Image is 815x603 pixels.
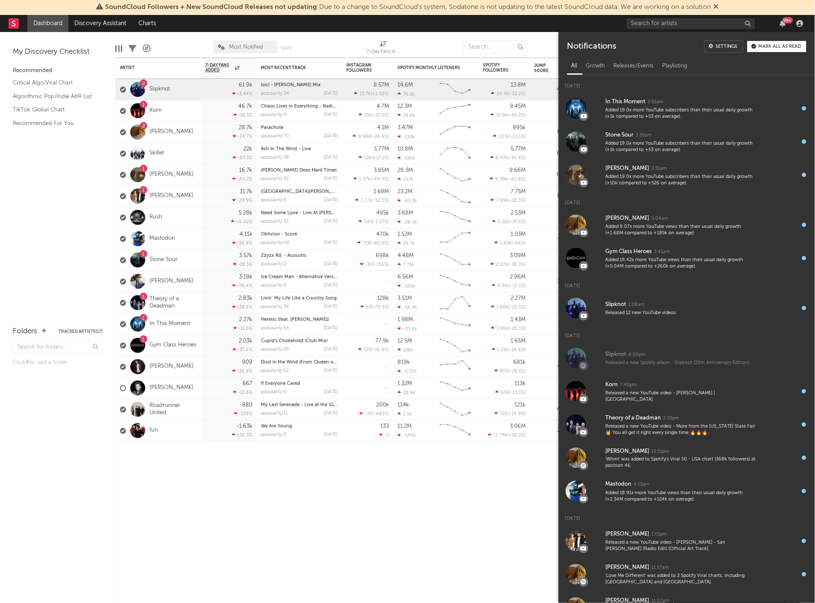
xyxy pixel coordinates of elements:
a: Theory of a Deadman2:02pmReleased a new YouTube video - More from the [US_STATE] State Fair 🤘 You... [559,408,815,441]
div: 1.68M [374,189,389,195]
a: Slipknot1:08amReleased 12 new YouTube videos. [559,291,815,325]
span: -60.8 % [372,241,388,246]
div: 38.0 [534,277,569,287]
svg: Chart title [436,207,475,228]
div: Zzyzx Rd. - Acoustic [261,253,338,258]
div: 3.68M [398,210,413,216]
a: Stone Sour3:33amAdded 19.0x more YouTube subscribers than their usual daily growth (+1k compared ... [559,125,815,158]
div: popularity: 40 [261,241,290,245]
div: -56.8 % [232,240,252,246]
div: 33.2 [534,255,569,265]
div: 12:51pm [652,449,669,455]
div: Theory of a Deadman [606,413,661,423]
div: 46.7k [238,104,252,109]
div: -3.44 % [232,91,252,96]
a: Livin’ My Life Like a Country Song [261,296,337,301]
div: Jump Score [534,63,556,73]
svg: Chart title [436,164,475,186]
span: -25.1 % [510,220,525,224]
div: ( ) [495,240,526,246]
a: My Last Serenade - Live at the [GEOGRAPHIC_DATA], [US_STATE], [GEOGRAPHIC_DATA], [DATE] [261,403,473,408]
div: popularity: 70 [261,134,289,139]
div: -83.3 % [233,155,252,160]
a: Ash In The Wind - Live [261,147,311,151]
div: 3:55am [648,99,664,105]
span: -156 % [375,262,388,267]
div: -24.7 % [233,134,252,139]
div: 9.66M [510,168,526,173]
div: ( ) [360,262,389,267]
div: ( ) [490,155,526,160]
a: (sic) - [PERSON_NAME] Mix [261,83,321,87]
div: 23.2M [398,189,413,195]
div: Added 19.0x more YouTube subscribers than their usual daily growth (+1k compared to +53 on average). [606,140,756,154]
div: 2.53M [511,210,526,216]
div: 147k [398,177,413,182]
div: [DATE] [324,91,338,96]
span: 7.95k [496,198,508,203]
div: ( ) [492,283,526,288]
span: 9.96k [358,134,371,139]
span: 24.7k [497,92,509,96]
a: Roadrunner United [150,402,197,417]
div: ( ) [359,219,389,224]
div: Gym Class Heroes [606,247,652,257]
span: -46.2 % [509,113,525,118]
div: 1.52M [398,232,412,237]
span: -33.2 % [510,92,525,96]
div: ( ) [359,112,389,118]
span: 15.9k [496,113,508,118]
div: -65.3k [398,198,417,204]
a: TikTok Global Chart [13,105,94,114]
svg: Chart title [436,79,475,100]
div: 99 + [783,17,793,23]
div: -44.2 % [232,176,252,182]
input: Search... [464,41,528,53]
div: popularity: 33 [261,219,289,224]
a: Settings [704,41,743,52]
div: 1:08am [629,302,645,308]
div: [DATE] [324,177,338,181]
div: 8:00pm [629,352,646,358]
div: David Byrne Does Hard Times [261,168,338,173]
span: -13.1 % [511,134,525,139]
a: Slipknot8:00pmReleased a new Spotify album - Slipknot (25th Anniversary Edition). [559,341,815,375]
div: 4.7M [377,104,389,109]
svg: Chart title [436,271,475,292]
div: popularity: 38 [261,155,289,160]
div: ( ) [493,134,526,139]
span: 718 [363,241,371,246]
a: Chaos Lives in Everything - Radio Edit [261,104,346,109]
div: Settings [716,44,738,49]
div: -38.3k [398,219,417,225]
div: 3.85M [374,168,389,173]
div: Added 19.0x more YouTube subscribers than their usual daily growth (+1k compared to +53 on average). [606,107,756,120]
div: Ash In The Wind - Live [261,147,338,151]
div: 7-Day Fans Added (7-Day Fans Added) [366,36,401,61]
div: 3:31am [652,166,667,172]
a: Rush [150,214,162,221]
span: 545 [364,220,372,224]
div: 13.8M [511,82,526,88]
div: [PERSON_NAME] [606,163,650,174]
span: 9.35k [495,177,507,182]
div: ( ) [353,134,389,139]
div: 68.9 [534,149,569,159]
div: 3.19k [239,274,252,280]
span: 8.47k [496,156,508,160]
div: ( ) [354,176,389,182]
div: 87.0 [534,127,569,137]
div: Slipknot [606,350,627,360]
div: -76.4 % [232,283,252,288]
a: [PERSON_NAME] [150,128,193,136]
div: All [567,59,582,73]
div: 11.7k [240,189,252,195]
span: Dismiss [714,4,719,11]
span: 18k [364,113,372,118]
a: Zzyzx Rd. - Acoustic [261,253,307,258]
div: popularity: 6 [261,198,287,203]
div: Added 19.0x more YouTube subscribers than their usual daily growth (+10k compared to +526 on aver... [606,174,756,187]
span: SoundCloud Followers + New SoundCloud Releases not updating [106,4,317,11]
div: 4:13am [634,482,650,488]
div: 1.03M [511,232,526,237]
